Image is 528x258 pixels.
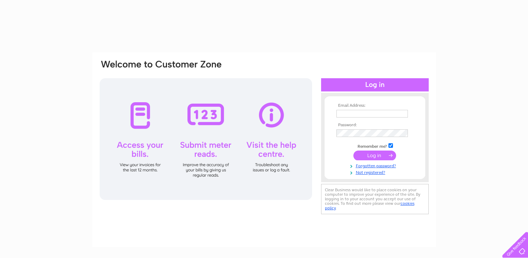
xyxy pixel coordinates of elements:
[336,169,415,175] a: Not registered?
[335,123,415,128] th: Password:
[335,142,415,149] td: Remember me?
[321,184,429,214] div: Clear Business would like to place cookies on your computer to improve your experience of the sit...
[353,151,396,160] input: Submit
[335,103,415,108] th: Email Address:
[336,162,415,169] a: Forgotten password?
[325,201,414,210] a: cookies policy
